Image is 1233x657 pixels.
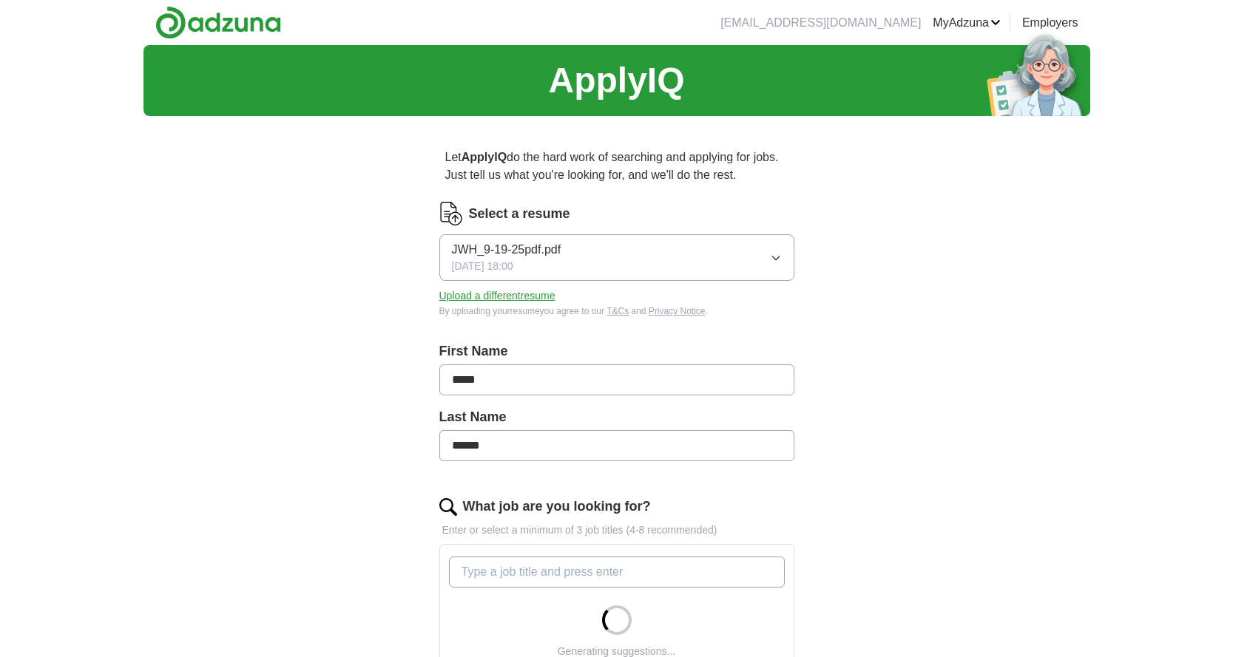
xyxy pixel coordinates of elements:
[452,241,561,259] span: JWH_9-19-25pdf.pdf
[607,306,629,316] a: T&Cs
[439,234,794,281] button: JWH_9-19-25pdf.pdf[DATE] 18:00
[449,556,785,588] input: Type a job title and press enter
[452,259,513,274] span: [DATE] 18:00
[439,341,794,361] label: First Name
[439,143,794,190] p: Let do the hard work of searching and applying for jobs. Just tell us what you're looking for, an...
[933,14,1001,32] a: MyAdzuna
[439,202,463,225] img: CV Icon
[720,14,921,32] li: [EMAIL_ADDRESS][DOMAIN_NAME]
[469,204,570,224] label: Select a resume
[649,306,706,316] a: Privacy Notice
[439,407,794,427] label: Last Name
[1022,14,1078,32] a: Employers
[439,304,794,318] div: By uploading your resume you agree to our and .
[439,522,794,538] p: Enter or select a minimum of 3 job titles (4-8 recommended)
[439,498,457,516] img: search.png
[155,6,281,39] img: Adzuna logo
[548,54,684,107] h1: ApplyIQ
[439,288,555,304] button: Upload a differentresume
[462,151,507,163] strong: ApplyIQ
[463,497,651,517] label: What job are you looking for?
